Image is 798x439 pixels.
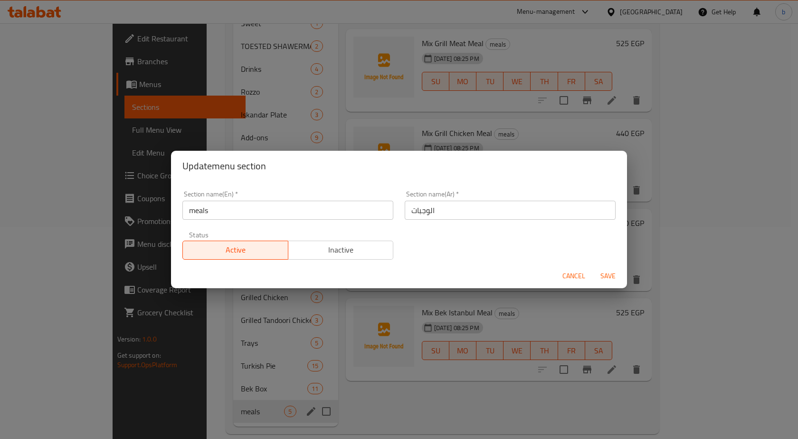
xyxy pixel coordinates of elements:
[593,267,623,285] button: Save
[292,243,390,257] span: Inactive
[288,241,394,260] button: Inactive
[187,243,285,257] span: Active
[559,267,589,285] button: Cancel
[182,201,393,220] input: Please enter section name(en)
[562,270,585,282] span: Cancel
[597,270,619,282] span: Save
[182,158,616,174] h2: Update menu section
[405,201,616,220] input: Please enter section name(ar)
[182,241,288,260] button: Active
